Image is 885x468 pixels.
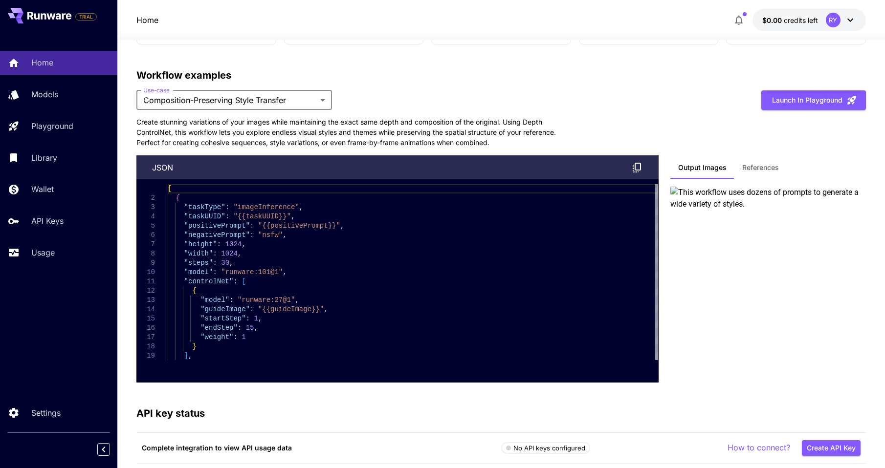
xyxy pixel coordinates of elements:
span: "height" [184,240,217,248]
p: Workflow examples [136,68,866,83]
p: json [152,162,173,173]
span: "nsfw" [258,231,283,239]
span: : [250,222,254,230]
span: "negativePrompt" [184,231,250,239]
span: : [225,213,229,220]
div: 7 [136,240,155,249]
span: : [234,333,238,341]
span: , [283,231,287,239]
div: 1 [136,184,155,193]
div: 19 [136,351,155,361]
span: , [295,296,299,304]
div: No API keys configured [506,444,585,453]
span: : [250,305,254,313]
span: "model" [200,296,229,304]
span: ] [184,352,188,360]
span: "runware:27@1" [238,296,295,304]
span: 15 [246,324,254,332]
span: 1024 [221,250,238,257]
span: , [229,259,233,267]
p: API key status [136,406,205,421]
span: , [299,203,303,211]
p: Settings [31,407,61,419]
span: : [217,240,221,248]
p: Complete integration to view API usage data [142,443,501,453]
p: Home [31,57,53,68]
span: "{{positivePrompt}}" [258,222,340,230]
span: , [188,352,192,360]
div: 9 [136,258,155,268]
span: : [229,296,233,304]
button: How to connect? [728,442,790,454]
span: References [742,163,779,172]
span: , [242,240,246,248]
span: { [193,287,197,295]
span: [ [168,185,172,192]
div: 16 [136,323,155,333]
span: , [324,305,328,313]
span: "{{taskUUID}}" [234,213,291,220]
span: Composition-Preserving Style Transfer [143,94,316,106]
span: , [340,222,344,230]
span: "imageInference" [234,203,299,211]
span: Add your payment card to enable full platform functionality. [75,11,97,22]
button: Launch in Playground [761,90,866,110]
p: Create stunning variations of your images while maintaining the exact same depth and composition ... [136,117,576,148]
span: "taskUUID" [184,213,225,220]
p: Wallet [31,183,54,195]
p: API Keys [31,215,64,227]
span: "positivePrompt" [184,222,250,230]
span: "startStep" [200,315,245,322]
span: credits left [784,16,818,24]
span: "runware:101@1" [221,268,283,276]
div: 4 [136,212,155,221]
span: [ [242,277,246,285]
span: : [225,203,229,211]
button: Collapse sidebar [97,443,110,456]
span: 30 [221,259,229,267]
p: Library [31,152,57,164]
div: 5 [136,221,155,231]
span: "endStep" [200,324,238,332]
span: : [246,315,250,322]
button: $0.00RY [752,9,866,31]
div: Collapse sidebar [105,441,117,458]
img: This workflow uses dozens of prompts to generate a wide variety of styles. [670,187,866,382]
div: 14 [136,305,155,314]
span: 1 [254,315,258,322]
div: $0.00 [762,15,818,25]
span: "guideImage" [200,305,250,313]
span: "{{guideImage}}" [258,305,324,313]
span: : [213,259,217,267]
span: "taskType" [184,203,225,211]
div: 11 [136,277,155,286]
div: 8 [136,249,155,258]
nav: breadcrumb [136,14,158,26]
span: : [234,277,238,285]
span: , [291,213,295,220]
div: 2 [136,193,155,203]
div: 17 [136,333,155,342]
p: Models [31,88,58,100]
a: Home [136,14,158,26]
p: Usage [31,247,55,258]
div: 3 [136,203,155,212]
div: 18 [136,342,155,351]
div: 15 [136,314,155,323]
span: , [258,315,262,322]
span: "model" [184,268,213,276]
span: , [254,324,258,332]
span: "controlNet" [184,277,234,285]
div: RY [826,13,841,27]
p: Playground [31,120,73,132]
div: 13 [136,296,155,305]
span: $0.00 [762,16,784,24]
span: : [250,231,254,239]
span: 1024 [225,240,242,248]
div: 6 [136,231,155,240]
span: : [213,268,217,276]
span: Output Images [678,163,727,172]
